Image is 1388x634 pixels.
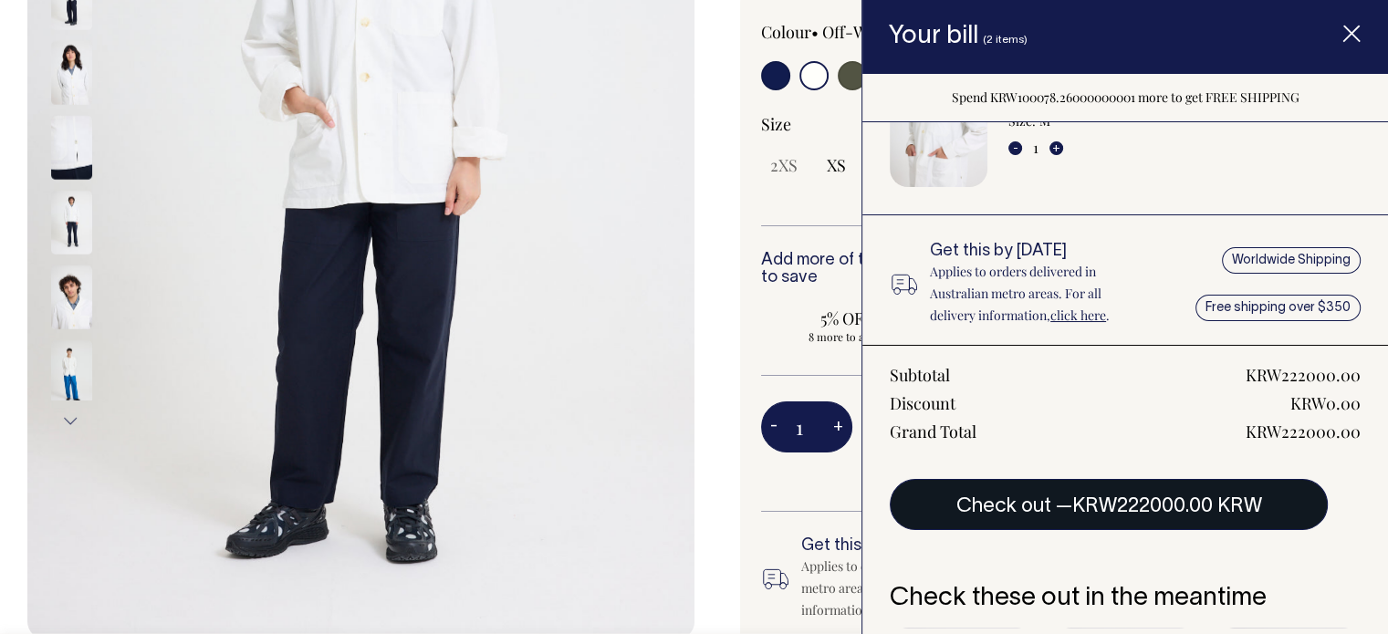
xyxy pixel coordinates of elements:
[770,154,798,176] span: 2XS
[801,537,1057,556] h6: Get this by [DATE]
[51,265,92,328] img: off-white
[1049,141,1063,155] button: +
[827,154,846,176] span: XS
[51,40,92,104] img: off-white
[1290,392,1361,414] div: KRW0.00
[811,21,819,43] span: •
[761,21,978,43] div: Colour
[930,243,1146,261] h6: Get this by [DATE]
[761,149,807,182] input: 2XS
[51,339,92,403] img: off-white
[890,421,976,442] div: Grand Total
[761,302,933,349] input: 5% OFF 8 more to apply
[890,585,1361,613] h6: Check these out in the meantime
[761,409,787,445] button: -
[51,115,92,179] img: off-white
[1246,421,1361,442] div: KRW222000.00
[761,252,1304,288] h6: Add more of this item or any other pieces from the collection to save
[761,113,1304,135] div: Size
[1072,497,1262,515] span: KRW222000.00 KRW
[983,35,1028,45] span: (2 items)
[818,149,855,182] input: XS
[890,479,1328,530] button: Check out —KRW222000.00 KRW
[51,190,92,254] img: off-white
[822,21,896,43] label: Off-White
[1246,364,1361,386] div: KRW222000.00
[57,400,85,442] button: Next
[770,329,924,344] span: 8 more to apply
[770,307,924,329] span: 5% OFF
[890,392,955,414] div: Discount
[801,556,1057,621] div: Applies to orders delivered in Australian metro areas. For all delivery information, .
[1050,307,1106,324] a: click here
[1008,110,1036,132] dt: Size:
[1039,110,1050,132] dd: M
[952,88,1299,106] span: Spend KRW100078.26000000001 more to get FREE SHIPPING
[1008,141,1022,155] button: -
[824,409,852,445] button: +
[930,261,1146,327] p: Applies to orders delivered in Australian metro areas. For all delivery information, .
[890,364,950,386] div: Subtotal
